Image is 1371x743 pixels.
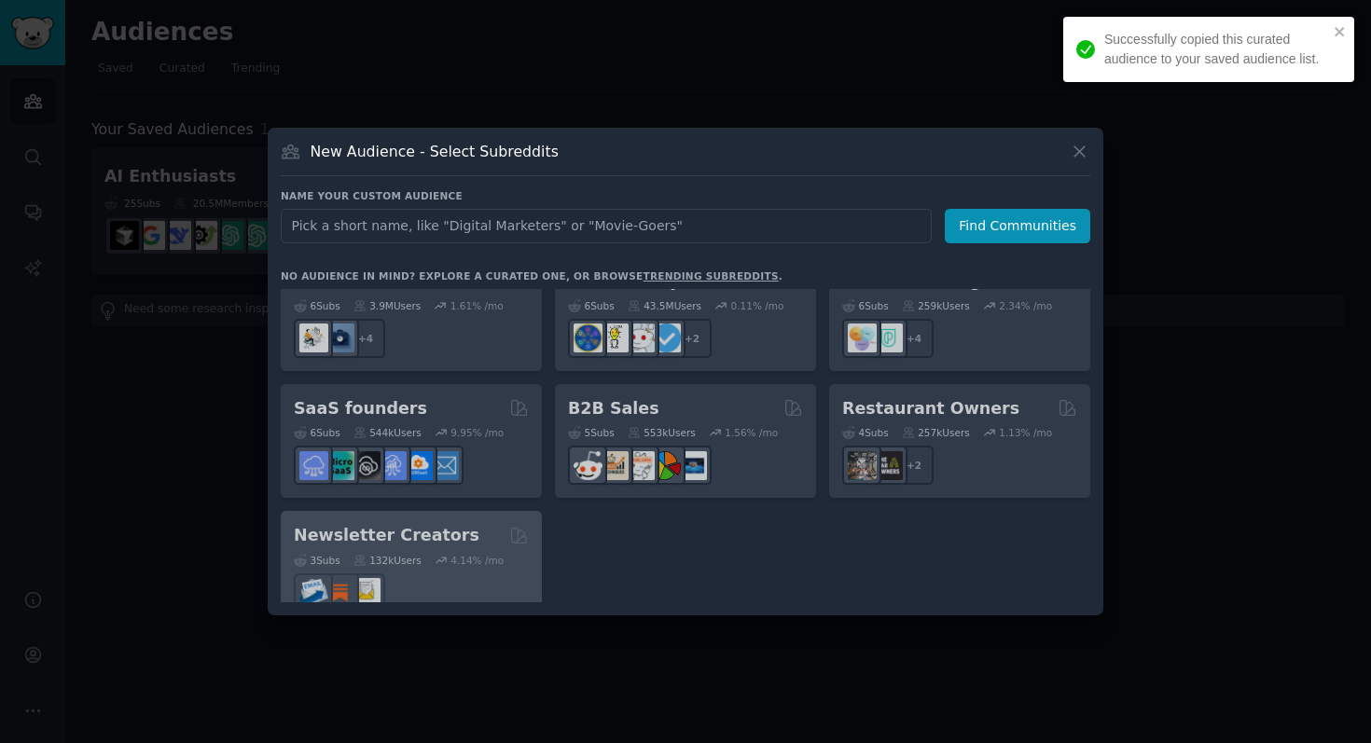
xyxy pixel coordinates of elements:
[643,270,778,282] a: trending subreddits
[281,209,932,243] input: Pick a short name, like "Digital Marketers" or "Movie-Goers"
[311,142,559,161] h3: New Audience - Select Subreddits
[1334,24,1347,39] button: close
[1104,30,1328,69] div: Successfully copied this curated audience to your saved audience list.
[945,209,1090,243] button: Find Communities
[281,269,782,282] div: No audience in mind? Explore a curated one, or browse .
[281,189,1090,202] h3: Name your custom audience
